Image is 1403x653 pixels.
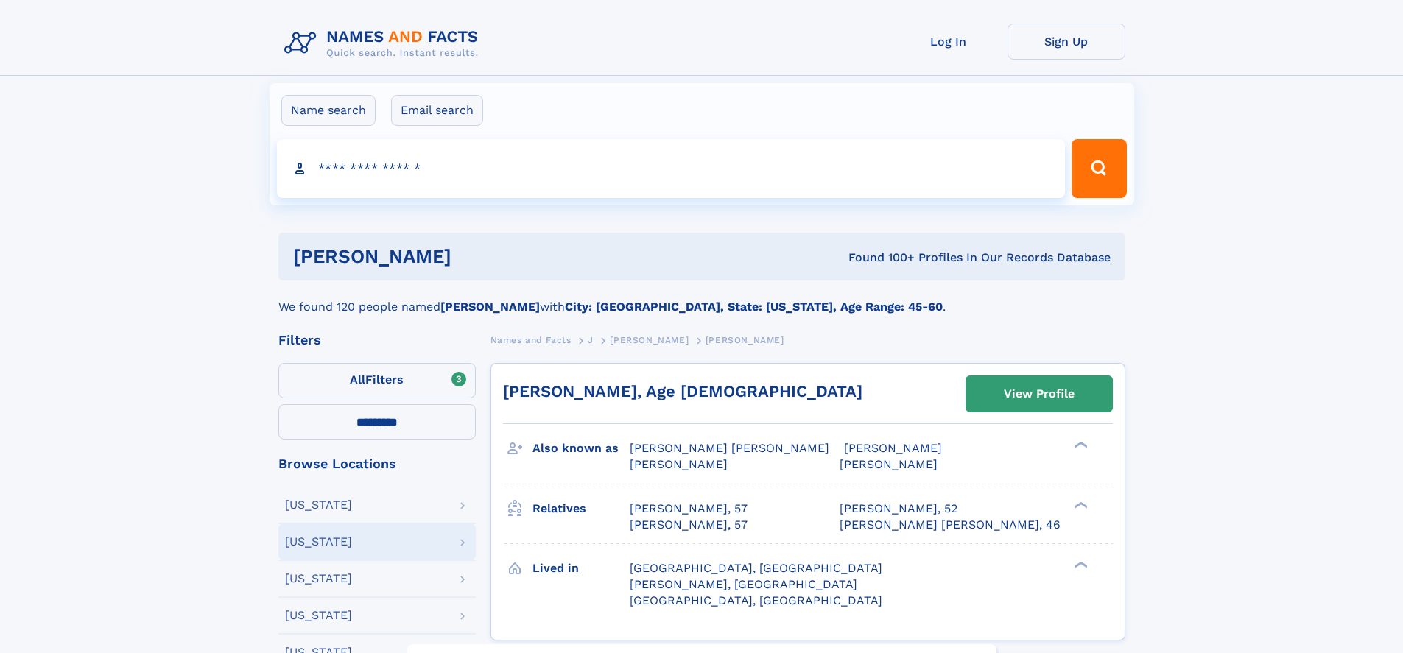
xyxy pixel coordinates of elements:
a: View Profile [966,376,1112,412]
h3: Also known as [532,436,630,461]
div: ❯ [1071,500,1089,509]
a: [PERSON_NAME] [PERSON_NAME], 46 [840,517,1061,533]
span: [PERSON_NAME] [706,335,784,345]
img: Logo Names and Facts [278,24,490,63]
button: Search Button [1072,139,1126,198]
a: [PERSON_NAME], Age [DEMOGRAPHIC_DATA] [503,382,862,400]
a: [PERSON_NAME], 52 [840,501,957,517]
input: search input [277,139,1066,198]
label: Filters [278,363,476,398]
div: Filters [278,333,476,347]
span: [PERSON_NAME] [630,457,728,471]
span: [PERSON_NAME], [GEOGRAPHIC_DATA] [630,577,857,591]
b: City: [GEOGRAPHIC_DATA], State: [US_STATE], Age Range: 45-60 [565,300,943,314]
div: [US_STATE] [285,573,352,585]
span: All [350,373,365,386]
a: Sign Up [1008,24,1125,60]
span: [PERSON_NAME] [840,457,938,471]
h3: Lived in [532,556,630,581]
div: Found 100+ Profiles In Our Records Database [650,250,1111,266]
div: [US_STATE] [285,610,352,621]
div: ❯ [1071,560,1089,569]
b: [PERSON_NAME] [440,300,540,314]
a: Names and Facts [490,331,572,349]
div: We found 120 people named with . [278,280,1125,316]
span: [GEOGRAPHIC_DATA], [GEOGRAPHIC_DATA] [630,561,882,575]
label: Email search [391,95,483,126]
label: Name search [281,95,376,126]
a: [PERSON_NAME], 57 [630,517,748,533]
span: J [588,335,594,345]
div: Browse Locations [278,457,476,470]
a: [PERSON_NAME] [610,331,689,349]
span: [PERSON_NAME] [PERSON_NAME] [630,441,829,455]
h1: [PERSON_NAME] [293,247,650,266]
h3: Relatives [532,496,630,521]
span: [PERSON_NAME] [610,335,689,345]
div: [US_STATE] [285,499,352,511]
div: [US_STATE] [285,536,352,548]
span: [GEOGRAPHIC_DATA], [GEOGRAPHIC_DATA] [630,593,882,607]
div: View Profile [1004,377,1075,411]
span: [PERSON_NAME] [844,441,942,455]
a: [PERSON_NAME], 57 [630,501,748,517]
a: Log In [890,24,1008,60]
a: J [588,331,594,349]
div: ❯ [1071,440,1089,450]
